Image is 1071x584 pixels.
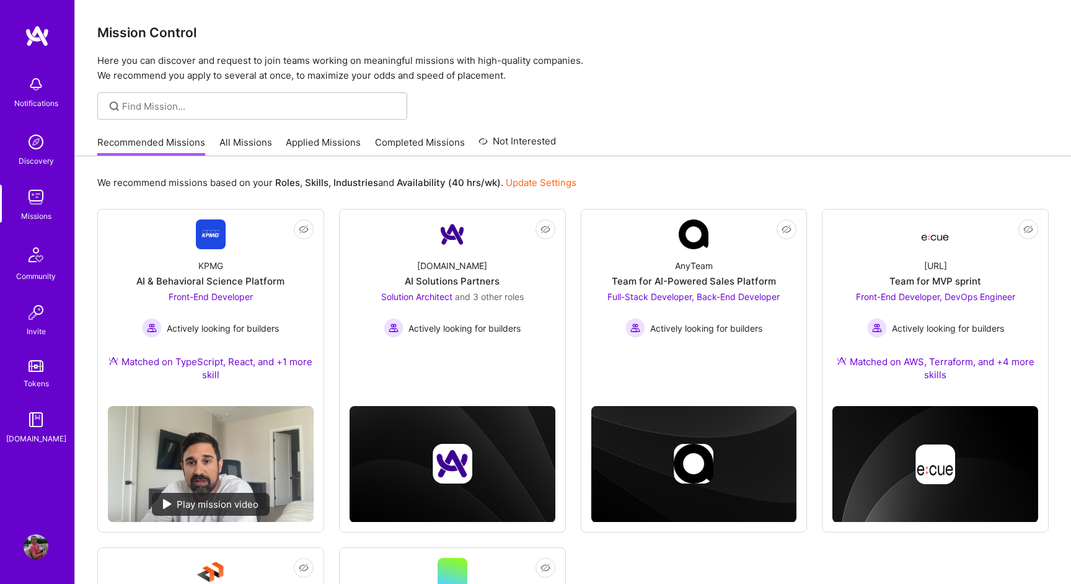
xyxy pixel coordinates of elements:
[591,219,797,366] a: Company LogoAnyTeamTeam for AI-Powered Sales PlatformFull-Stack Developer, Back-End Developer Act...
[867,318,887,338] img: Actively looking for builders
[108,219,314,396] a: Company LogoKPMGAI & Behavioral Science PlatformFront-End Developer Actively looking for builders...
[478,134,556,156] a: Not Interested
[97,53,1049,83] p: Here you can discover and request to join teams working on meaningful missions with high-quality ...
[122,100,398,113] input: Find Mission...
[198,259,223,272] div: KPMG
[889,275,981,288] div: Team for MVP sprint
[674,444,713,484] img: Company logo
[650,322,762,335] span: Actively looking for builders
[29,360,43,372] img: tokens
[24,300,48,325] img: Invite
[433,444,472,484] img: Company logo
[20,534,51,559] a: User Avatar
[27,325,46,338] div: Invite
[782,224,791,234] i: icon EyeClosed
[169,291,253,302] span: Front-End Developer
[350,406,555,523] img: cover
[397,177,501,188] b: Availability (40 hrs/wk)
[438,219,467,249] img: Company Logo
[97,25,1049,40] h3: Mission Control
[152,493,270,516] div: Play mission video
[14,97,58,110] div: Notifications
[612,275,776,288] div: Team for AI-Powered Sales Platform
[408,322,521,335] span: Actively looking for builders
[455,291,524,302] span: and 3 other roles
[892,322,1004,335] span: Actively looking for builders
[832,355,1038,381] div: Matched on AWS, Terraform, and +4 more skills
[405,275,500,288] div: AI Solutions Partners
[625,318,645,338] img: Actively looking for builders
[375,136,465,156] a: Completed Missions
[19,154,54,167] div: Discovery
[24,185,48,210] img: teamwork
[506,177,576,188] a: Update Settings
[108,406,314,522] img: No Mission
[97,176,576,189] p: We recommend missions based on your , , and .
[142,318,162,338] img: Actively looking for builders
[136,275,284,288] div: AI & Behavioral Science Platform
[384,318,403,338] img: Actively looking for builders
[1023,224,1033,234] i: icon EyeClosed
[275,177,300,188] b: Roles
[196,219,226,249] img: Company Logo
[97,136,205,156] a: Recommended Missions
[24,377,49,390] div: Tokens
[920,223,950,246] img: Company Logo
[108,355,314,381] div: Matched on TypeScript, React, and +1 more skill
[163,499,172,509] img: play
[21,210,51,223] div: Missions
[591,406,797,523] img: cover
[24,534,48,559] img: User Avatar
[24,407,48,432] img: guide book
[679,219,708,249] img: Company Logo
[915,445,955,484] img: Company logo
[350,219,555,366] a: Company Logo[DOMAIN_NAME]AI Solutions PartnersSolution Architect and 3 other rolesActively lookin...
[675,259,713,272] div: AnyTeam
[305,177,328,188] b: Skills
[540,563,550,573] i: icon EyeClosed
[6,432,66,445] div: [DOMAIN_NAME]
[856,291,1015,302] span: Front-End Developer, DevOps Engineer
[219,136,272,156] a: All Missions
[832,219,1038,396] a: Company Logo[URL]Team for MVP sprintFront-End Developer, DevOps Engineer Actively looking for bui...
[21,240,51,270] img: Community
[107,99,121,113] i: icon SearchGrey
[286,136,361,156] a: Applied Missions
[924,259,947,272] div: [URL]
[837,356,847,366] img: Ateam Purple Icon
[832,406,1038,523] img: cover
[25,25,50,47] img: logo
[16,270,56,283] div: Community
[381,291,452,302] span: Solution Architect
[333,177,378,188] b: Industries
[299,224,309,234] i: icon EyeClosed
[24,130,48,154] img: discovery
[24,72,48,97] img: bell
[108,356,118,366] img: Ateam Purple Icon
[299,563,309,573] i: icon EyeClosed
[167,322,279,335] span: Actively looking for builders
[607,291,780,302] span: Full-Stack Developer, Back-End Developer
[417,259,487,272] div: [DOMAIN_NAME]
[540,224,550,234] i: icon EyeClosed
